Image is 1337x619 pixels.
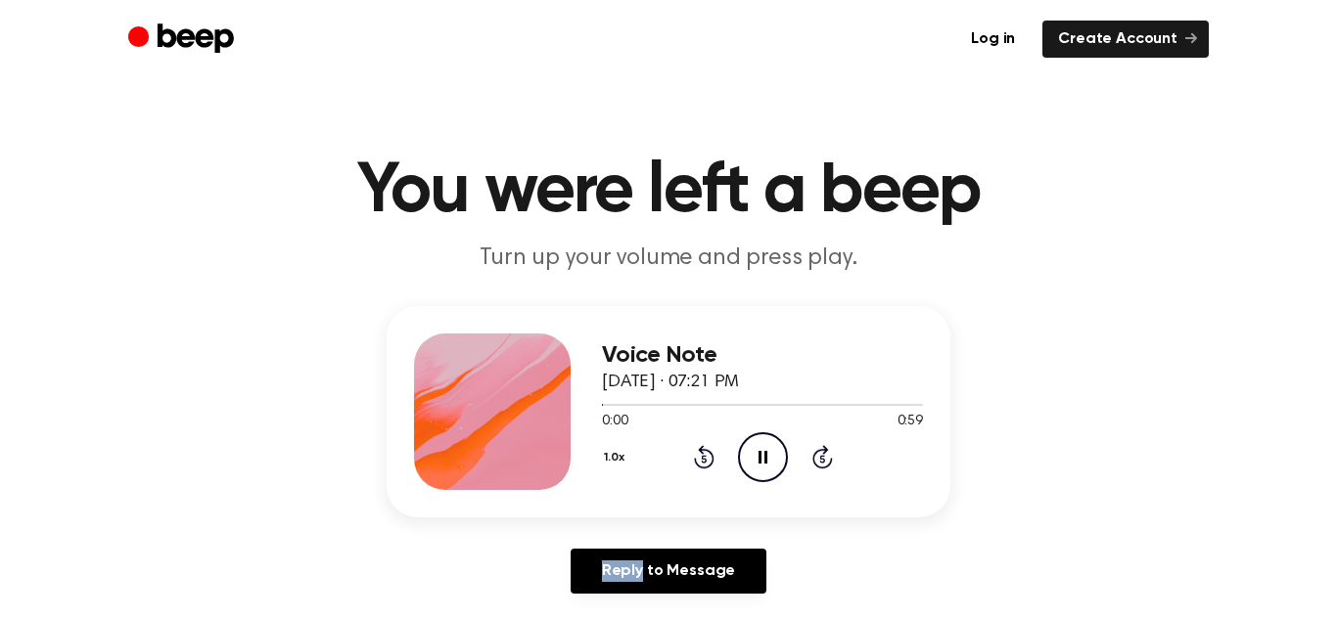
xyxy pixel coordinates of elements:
span: 0:59 [898,412,923,432]
span: 0:00 [602,412,627,432]
a: Reply to Message [571,549,766,594]
button: 1.0x [602,441,632,474]
span: [DATE] · 07:21 PM [602,374,739,391]
a: Log in [955,21,1031,58]
h3: Voice Note [602,342,923,369]
h1: You were left a beep [167,156,1170,227]
p: Turn up your volume and press play. [293,243,1044,275]
a: Beep [128,21,239,59]
a: Create Account [1042,21,1209,58]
